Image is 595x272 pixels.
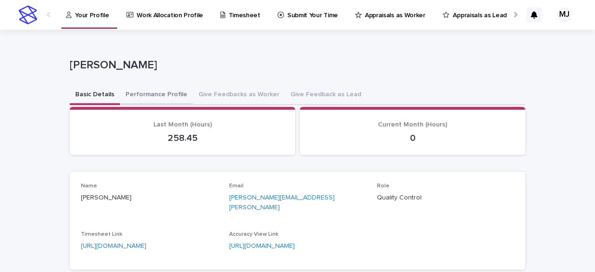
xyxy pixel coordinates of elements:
a: [URL][DOMAIN_NAME] [81,243,146,249]
button: Performance Profile [120,86,193,105]
span: Role [377,183,390,189]
p: 0 [311,133,514,144]
p: Quality Control [377,193,514,203]
a: [URL][DOMAIN_NAME] [229,243,295,249]
span: Accuracy View Link [229,232,278,237]
img: stacker-logo-s-only.png [19,6,37,24]
button: Basic Details [70,86,120,105]
p: [PERSON_NAME] [81,193,218,203]
span: Timesheet Link [81,232,122,237]
p: [PERSON_NAME] [70,59,522,72]
div: MJ [557,7,572,22]
a: [PERSON_NAME][EMAIL_ADDRESS][PERSON_NAME] [229,194,335,211]
span: Email [229,183,244,189]
p: 258.45 [81,133,284,144]
span: Last Month (Hours) [153,121,212,128]
button: Give Feedbacks as Worker [193,86,285,105]
span: Current Month (Hours) [378,121,447,128]
button: Give Feedback as Lead [285,86,367,105]
span: Name [81,183,97,189]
